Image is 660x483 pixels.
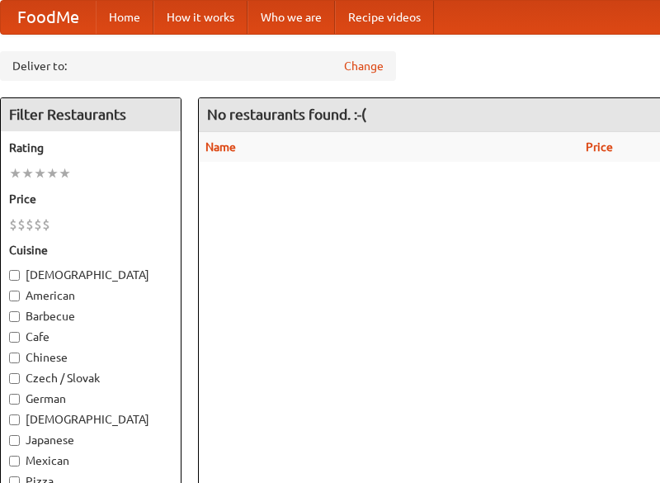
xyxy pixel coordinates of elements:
[9,270,20,281] input: [DEMOGRAPHIC_DATA]
[9,414,20,425] input: [DEMOGRAPHIC_DATA]
[9,267,172,283] label: [DEMOGRAPHIC_DATA]
[9,370,172,386] label: Czech / Slovak
[9,353,20,363] input: Chinese
[9,308,172,324] label: Barbecue
[153,1,247,34] a: How it works
[9,215,17,234] li: $
[205,140,236,154] a: Name
[9,140,172,156] h5: Rating
[9,349,172,366] label: Chinese
[9,394,20,405] input: German
[96,1,153,34] a: Home
[26,215,34,234] li: $
[9,452,172,469] label: Mexican
[344,58,384,74] a: Change
[21,164,34,182] li: ★
[34,164,46,182] li: ★
[9,391,172,407] label: German
[9,287,172,304] label: American
[9,373,20,384] input: Czech / Slovak
[9,332,20,343] input: Cafe
[247,1,335,34] a: Who we are
[59,164,71,182] li: ★
[34,215,42,234] li: $
[9,311,20,322] input: Barbecue
[586,140,613,154] a: Price
[335,1,434,34] a: Recipe videos
[9,435,20,446] input: Japanese
[46,164,59,182] li: ★
[9,291,20,301] input: American
[1,98,181,131] h4: Filter Restaurants
[42,215,50,234] li: $
[9,411,172,428] label: [DEMOGRAPHIC_DATA]
[207,107,366,122] ng-pluralize: No restaurants found. :-(
[9,456,20,466] input: Mexican
[17,215,26,234] li: $
[9,191,172,207] h5: Price
[9,164,21,182] li: ★
[9,432,172,448] label: Japanese
[1,1,96,34] a: FoodMe
[9,242,172,258] h5: Cuisine
[9,329,172,345] label: Cafe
